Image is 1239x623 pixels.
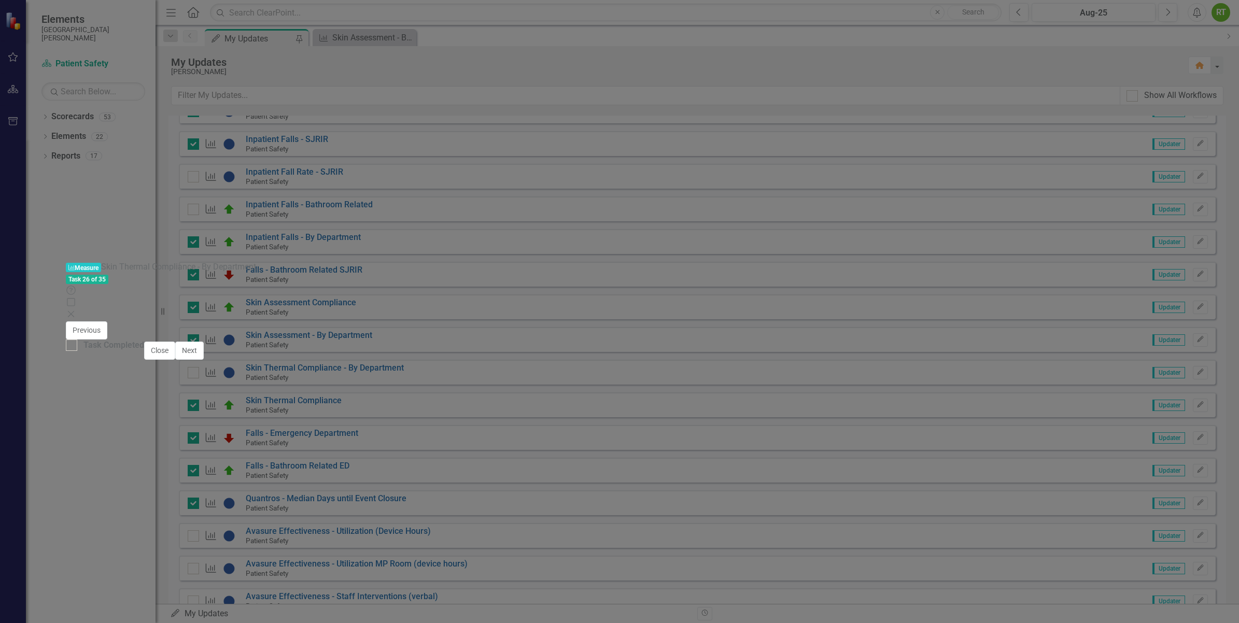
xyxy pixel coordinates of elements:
[175,342,204,360] button: Next
[66,275,108,284] span: Task 26 of 35
[101,262,256,272] span: Skin Thermal Compliance - By Department
[66,321,107,339] button: Previous
[144,342,175,360] button: Close
[83,339,144,351] div: Task Completed
[66,263,101,273] span: Measure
